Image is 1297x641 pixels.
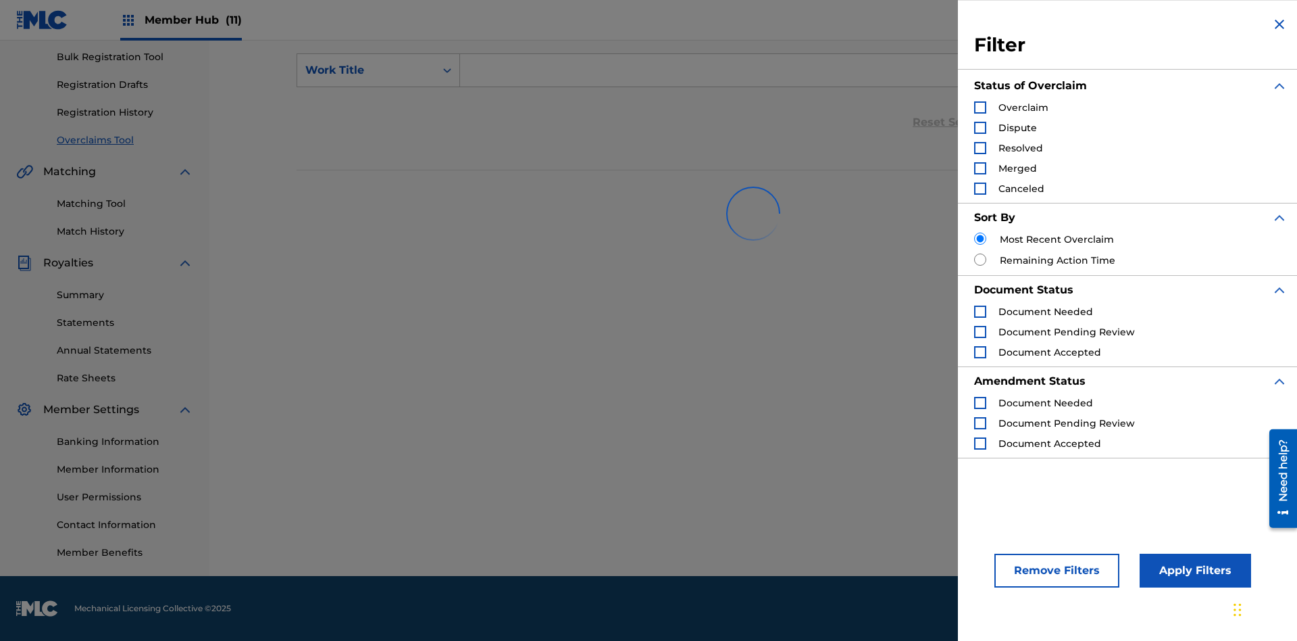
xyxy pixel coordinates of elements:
a: User Permissions [57,490,193,504]
span: Document Accepted [998,346,1101,358]
span: Royalties [43,255,93,271]
a: Bulk Registration Tool [57,50,193,64]
iframe: Chat Widget [1229,576,1297,641]
img: expand [1271,78,1288,94]
img: expand [1271,282,1288,298]
a: Registration History [57,105,193,120]
span: Resolved [998,142,1043,154]
h3: Filter [974,33,1288,57]
a: Member Information [57,462,193,477]
img: expand [1271,210,1288,226]
img: expand [1271,373,1288,389]
strong: Document Status [974,283,1073,296]
iframe: Resource Center [1259,424,1297,535]
a: Banking Information [57,435,193,449]
span: Document Needed [998,306,1093,318]
a: Matching Tool [57,197,193,211]
button: Remove Filters [994,554,1119,588]
span: Document Accepted [998,437,1101,450]
a: Overclaims Tool [57,133,193,147]
img: Top Rightsholders [120,12,136,28]
span: Dispute [998,122,1037,134]
span: Mechanical Licensing Collective © 2025 [74,602,231,615]
span: Member Settings [43,402,139,418]
img: preloader [726,187,780,241]
label: Remaining Action Time [1000,254,1115,268]
div: Drag [1234,590,1242,630]
img: expand [177,164,193,180]
img: close [1271,16,1288,32]
div: Work Title [305,62,427,78]
span: Document Pending Review [998,417,1135,429]
span: Overclaim [998,101,1048,114]
img: expand [177,255,193,271]
strong: Amendment Status [974,375,1086,387]
span: Matching [43,164,96,180]
a: Member Benefits [57,546,193,560]
span: Member Hub [145,12,242,28]
span: Merged [998,162,1037,174]
a: Annual Statements [57,343,193,358]
img: MLC Logo [16,10,68,30]
form: Search Form [297,53,1210,149]
a: Registration Drafts [57,78,193,92]
img: logo [16,600,58,617]
span: (11) [226,14,242,26]
span: Document Needed [998,397,1093,409]
img: Member Settings [16,402,32,418]
a: Match History [57,224,193,239]
a: Statements [57,316,193,330]
img: expand [177,402,193,418]
img: Royalties [16,255,32,271]
a: Rate Sheets [57,371,193,385]
a: Summary [57,288,193,302]
button: Apply Filters [1140,554,1251,588]
strong: Status of Overclaim [974,79,1087,92]
a: Contact Information [57,518,193,532]
span: Document Pending Review [998,326,1135,338]
img: Matching [16,164,33,180]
